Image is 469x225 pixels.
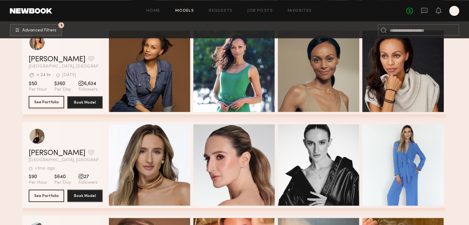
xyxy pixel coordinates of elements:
a: [PERSON_NAME] [29,149,85,157]
a: Models [175,9,194,13]
span: $50 [29,81,47,87]
div: +1mo ago [35,166,55,171]
a: Job Posts [247,9,273,13]
a: Home [146,9,160,13]
span: $360 [54,81,71,87]
div: [DATE] [62,73,76,77]
span: 3 [60,24,62,27]
span: 27 [78,174,98,180]
div: < 24 hr [36,73,51,77]
span: $640 [54,174,71,180]
span: Per Hour [29,87,47,92]
span: Per Day [54,87,71,92]
button: See Portfolio [29,190,64,202]
a: Favorites [288,9,312,13]
span: 6,634 [78,81,98,87]
a: [PERSON_NAME] [29,56,85,63]
a: J [449,6,459,16]
button: Book Model [67,190,103,202]
span: [GEOGRAPHIC_DATA], [GEOGRAPHIC_DATA] [29,158,103,162]
span: $90 [29,174,47,180]
button: Book Model [67,96,103,108]
span: Per Day [54,180,71,186]
span: Per Hour [29,180,47,186]
button: 3Advanced Filters [10,24,62,36]
button: See Portfolio [29,96,64,108]
span: Advanced Filters [22,28,56,33]
span: [GEOGRAPHIC_DATA], [GEOGRAPHIC_DATA] [29,64,103,69]
span: Followers [78,180,98,186]
a: Requests [209,9,232,13]
span: Followers [78,87,98,92]
a: See Portfolio [29,96,64,108]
